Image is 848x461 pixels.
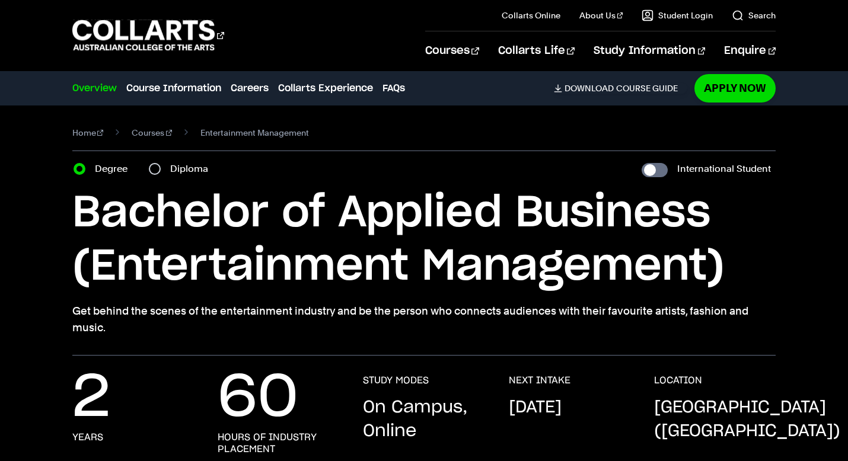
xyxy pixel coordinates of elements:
a: Courses [132,124,172,141]
span: Entertainment Management [200,124,309,141]
a: Overview [72,81,117,95]
h3: years [72,431,103,443]
h3: hours of industry placement [218,431,339,455]
p: On Campus, Online [363,396,484,443]
a: Home [72,124,104,141]
a: Collarts Online [502,9,560,21]
a: About Us [579,9,623,21]
label: Diploma [170,161,215,177]
a: Study Information [594,31,705,71]
a: FAQs [382,81,405,95]
a: Apply Now [694,74,776,102]
a: Enquire [724,31,776,71]
a: Course Information [126,81,221,95]
h3: LOCATION [654,374,702,386]
p: 2 [72,374,110,422]
h3: NEXT INTAKE [509,374,570,386]
div: Go to homepage [72,18,224,52]
a: Careers [231,81,269,95]
a: Courses [425,31,479,71]
span: Download [565,83,614,94]
label: International Student [677,161,771,177]
p: 60 [218,374,298,422]
a: Collarts Life [498,31,575,71]
p: Get behind the scenes of the entertainment industry and be the person who connects audiences with... [72,303,776,336]
label: Degree [95,161,135,177]
h1: Bachelor of Applied Business (Entertainment Management) [72,187,776,293]
p: [DATE] [509,396,562,420]
a: Student Login [642,9,713,21]
a: DownloadCourse Guide [554,83,687,94]
p: [GEOGRAPHIC_DATA] ([GEOGRAPHIC_DATA]) [654,396,840,443]
h3: STUDY MODES [363,374,429,386]
a: Search [732,9,776,21]
a: Collarts Experience [278,81,373,95]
